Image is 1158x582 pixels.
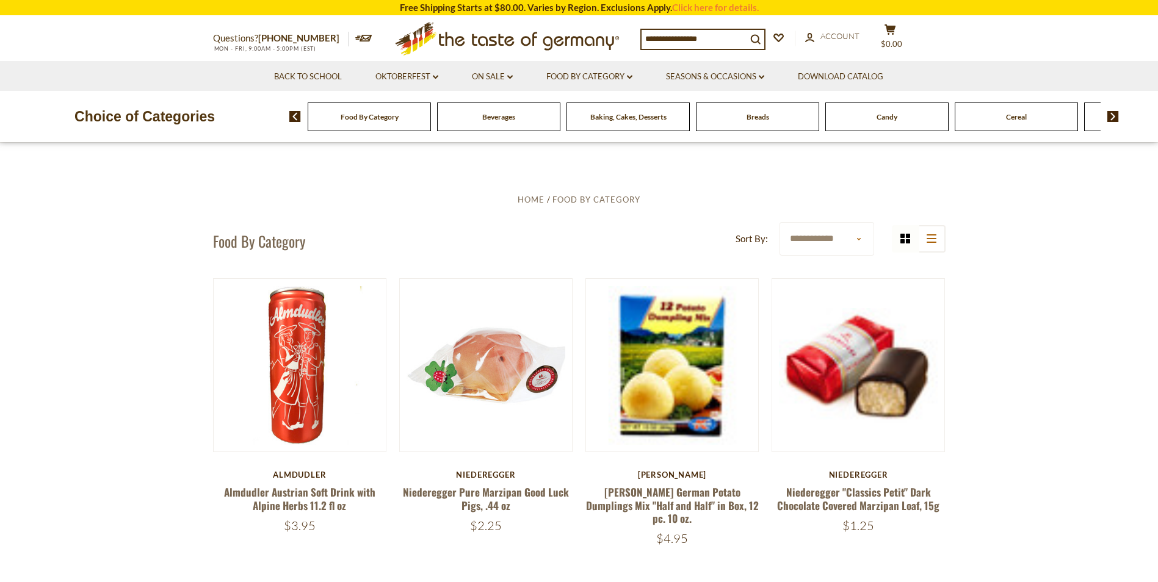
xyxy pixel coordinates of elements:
a: Niederegger Pure Marzipan Good Luck Pigs, .44 oz [403,484,569,512]
a: Oktoberfest [375,70,438,84]
h1: Food By Category [213,232,305,250]
p: Questions? [213,31,349,46]
a: Almdudler Austrian Soft Drink with Alpine Herbs 11.2 fl oz [224,484,375,512]
a: Account [805,30,859,43]
span: $4.95 [656,531,688,546]
a: [PERSON_NAME] German Potato Dumplings Mix "Half and Half" in Box, 12 pc. 10 oz. [586,484,759,526]
img: Dr. Knoll German Potato Dumplings Mix "Half and Half" in Box, 12 pc. 10 oz. [586,279,759,451]
label: Sort By: [736,231,768,246]
button: $0.00 [872,24,909,54]
a: Download Catalog [798,70,883,84]
a: Breads [747,112,769,121]
div: Almdudler [213,470,387,480]
span: $1.25 [842,518,874,533]
a: Click here for details. [672,2,759,13]
div: Niederegger [772,470,946,480]
a: Seasons & Occasions [666,70,764,84]
img: Niederegger Pure Marzipan Good Luck Pigs, .44 oz [400,279,573,451]
a: Niederegger "Classics Petit" Dark Chocolate Covered Marzipan Loaf, 15g [777,484,939,512]
a: Food By Category [341,112,399,121]
div: Niederegger [399,470,573,480]
img: previous arrow [289,111,301,122]
span: Account [820,31,859,41]
a: Food By Category [552,195,640,204]
img: Niederegger "Classics Petit" Dark Chocolate Covered Marzipan Loaf, 15g [772,301,945,429]
a: [PHONE_NUMBER] [258,32,339,43]
img: Almdudler Austrian Soft Drink with Alpine Herbs 11.2 fl oz [214,279,386,451]
div: [PERSON_NAME] [585,470,759,480]
a: On Sale [472,70,513,84]
span: $2.25 [470,518,502,533]
a: Back to School [274,70,342,84]
a: Beverages [482,112,515,121]
a: Food By Category [546,70,632,84]
img: next arrow [1107,111,1119,122]
a: Cereal [1006,112,1027,121]
a: Candy [877,112,897,121]
span: $3.95 [284,518,316,533]
span: MON - FRI, 9:00AM - 5:00PM (EST) [213,45,317,52]
span: $0.00 [881,39,902,49]
a: Baking, Cakes, Desserts [590,112,667,121]
a: Home [518,195,545,204]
